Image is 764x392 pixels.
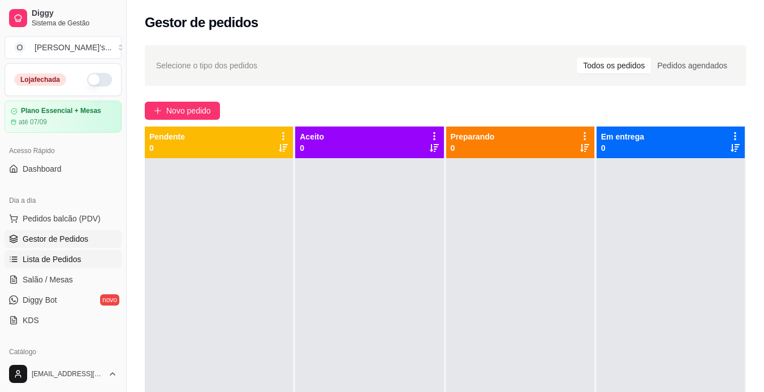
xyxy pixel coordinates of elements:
[14,42,25,53] span: O
[14,73,66,86] div: Loja fechada
[5,210,122,228] button: Pedidos balcão (PDV)
[145,102,220,120] button: Novo pedido
[5,311,122,329] a: KDS
[451,131,495,142] p: Preparando
[156,59,257,72] span: Selecione o tipo dos pedidos
[32,369,103,378] span: [EMAIL_ADDRESS][DOMAIN_NAME]
[651,58,733,73] div: Pedidos agendados
[32,8,117,19] span: Diggy
[300,142,324,154] p: 0
[5,360,122,387] button: [EMAIL_ADDRESS][DOMAIN_NAME]
[23,213,101,224] span: Pedidos balcão (PDV)
[451,142,495,154] p: 0
[23,254,81,265] span: Lista de Pedidos
[601,142,644,154] p: 0
[5,36,122,59] button: Select a team
[145,14,258,32] h2: Gestor de pedidos
[300,131,324,142] p: Aceito
[149,131,185,142] p: Pendente
[5,191,122,210] div: Dia a dia
[149,142,185,154] p: 0
[166,104,211,117] span: Novo pedido
[5,230,122,248] a: Gestor de Pedidos
[5,271,122,289] a: Salão / Mesas
[34,42,111,53] div: [PERSON_NAME]'s ...
[32,19,117,28] span: Sistema de Gestão
[5,101,122,133] a: Plano Essencial + Mesasaté 07/09
[601,131,644,142] p: Em entrega
[5,250,122,268] a: Lista de Pedidos
[577,58,651,73] div: Todos os pedidos
[154,107,162,115] span: plus
[87,73,112,86] button: Alterar Status
[5,160,122,178] a: Dashboard
[23,315,39,326] span: KDS
[19,117,47,127] article: até 07/09
[23,274,73,285] span: Salão / Mesas
[23,294,57,306] span: Diggy Bot
[5,291,122,309] a: Diggy Botnovo
[21,107,101,115] article: Plano Essencial + Mesas
[5,142,122,160] div: Acesso Rápido
[5,343,122,361] div: Catálogo
[23,163,62,175] span: Dashboard
[5,5,122,32] a: DiggySistema de Gestão
[23,233,88,245] span: Gestor de Pedidos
